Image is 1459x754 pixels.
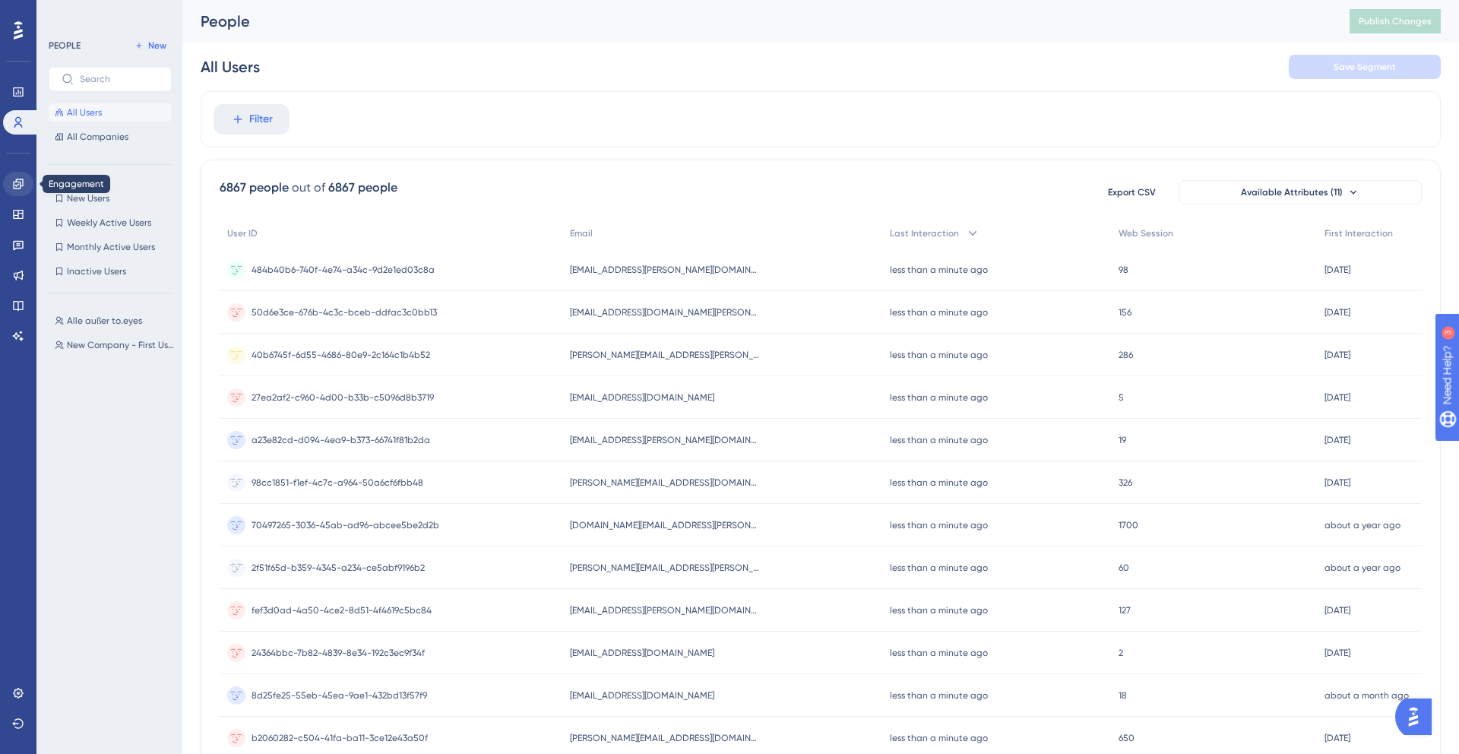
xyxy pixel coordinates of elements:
[570,391,714,404] span: [EMAIL_ADDRESS][DOMAIN_NAME]
[570,349,760,361] span: [PERSON_NAME][EMAIL_ADDRESS][PERSON_NAME][DOMAIN_NAME]
[1108,186,1156,198] span: Export CSV
[328,179,397,197] div: 6867 people
[252,519,439,531] span: 70497265-3036-45ab-ad96-abcee5be2d2b
[890,265,988,275] time: less than a minute ago
[1324,265,1350,275] time: [DATE]
[252,562,425,574] span: 2f51f65d-b359-4345-a234-ce5abf9196b2
[252,349,430,361] span: 40b6745f-6d55-4686-80e9-2c164c1b4b52
[1324,392,1350,403] time: [DATE]
[890,520,988,531] time: less than a minute ago
[1119,306,1131,318] span: 156
[106,8,110,20] div: 3
[252,604,432,616] span: fef3d0ad-4a50-4ce2-8d51-4f4619c5bc84
[1119,562,1129,574] span: 60
[252,477,423,489] span: 98cc1851-f1ef-4c7c-a964-50a6cf6fbb48
[1324,435,1350,445] time: [DATE]
[49,189,172,208] button: New Users
[570,477,760,489] span: [PERSON_NAME][EMAIL_ADDRESS][DOMAIN_NAME]
[67,106,102,119] span: All Users
[1179,180,1422,204] button: Available Attributes (11)
[570,562,760,574] span: [PERSON_NAME][EMAIL_ADDRESS][PERSON_NAME][DOMAIN_NAME]
[129,36,172,55] button: New
[80,74,159,84] input: Search
[890,690,988,701] time: less than a minute ago
[252,689,427,702] span: 8d25fe25-55eb-45ea-9ae1-432bd13f57f9
[252,647,425,659] span: 24364bbc-7b82-4839-8e34-192c3ec9f34f
[67,241,155,253] span: Monthly Active Users
[570,264,760,276] span: [EMAIL_ADDRESS][PERSON_NAME][DOMAIN_NAME]
[1324,227,1393,239] span: First Interaction
[570,434,760,446] span: [EMAIL_ADDRESS][PERSON_NAME][DOMAIN_NAME]
[570,689,714,702] span: [EMAIL_ADDRESS][DOMAIN_NAME]
[1324,307,1350,318] time: [DATE]
[67,217,151,229] span: Weekly Active Users
[49,103,172,122] button: All Users
[1119,434,1126,446] span: 19
[49,214,172,232] button: Weekly Active Users
[252,434,430,446] span: a23e82cd-d094-4ea9-b373-66741f81b2da
[201,11,1312,32] div: People
[890,435,988,445] time: less than a minute ago
[1119,477,1132,489] span: 326
[49,238,172,256] button: Monthly Active Users
[890,350,988,360] time: less than a minute ago
[890,648,988,658] time: less than a minute ago
[67,315,142,327] span: Alle außer to.eyes
[292,179,325,197] div: out of
[1119,604,1131,616] span: 127
[1334,61,1396,73] span: Save Segment
[890,227,959,239] span: Last Interaction
[1324,605,1350,616] time: [DATE]
[1359,15,1432,27] span: Publish Changes
[49,312,181,330] button: Alle außer to.eyes
[214,104,290,135] button: Filter
[67,265,126,277] span: Inactive Users
[1119,349,1133,361] span: 286
[1324,477,1350,488] time: [DATE]
[570,227,593,239] span: Email
[49,128,172,146] button: All Companies
[1119,689,1127,702] span: 18
[890,562,988,573] time: less than a minute ago
[1119,647,1123,659] span: 2
[36,4,95,22] span: Need Help?
[1324,690,1409,701] time: about a month ago
[1350,9,1441,33] button: Publish Changes
[1324,562,1400,573] time: about a year ago
[890,392,988,403] time: less than a minute ago
[1289,55,1441,79] button: Save Segment
[890,605,988,616] time: less than a minute ago
[249,110,273,128] span: Filter
[1093,180,1169,204] button: Export CSV
[1324,350,1350,360] time: [DATE]
[1119,519,1138,531] span: 1700
[1119,227,1173,239] span: Web Session
[252,306,437,318] span: 50d6e3ce-676b-4c3c-bceb-ddfac3c0bb13
[1119,732,1135,744] span: 650
[67,339,175,351] span: New Company - First User
[49,262,172,280] button: Inactive Users
[252,732,428,744] span: b2060282-c504-41fa-ba11-3ce12e43a50f
[67,192,109,204] span: New Users
[67,131,128,143] span: All Companies
[148,40,166,52] span: New
[570,647,714,659] span: [EMAIL_ADDRESS][DOMAIN_NAME]
[227,227,258,239] span: User ID
[890,477,988,488] time: less than a minute ago
[201,56,260,78] div: All Users
[1395,694,1441,740] iframe: UserGuiding AI Assistant Launcher
[49,40,81,52] div: PEOPLE
[252,391,434,404] span: 27ea2af2-c960-4d00-b33b-c5096d8b3719
[570,306,760,318] span: [EMAIL_ADDRESS][DOMAIN_NAME][PERSON_NAME]
[252,264,435,276] span: 484b40b6-740f-4e74-a34c-9d2e1ed03c8a
[1119,264,1128,276] span: 98
[49,336,181,354] button: New Company - First User
[1324,648,1350,658] time: [DATE]
[570,604,760,616] span: [EMAIL_ADDRESS][PERSON_NAME][DOMAIN_NAME][PERSON_NAME]
[220,179,289,197] div: 6867 people
[890,307,988,318] time: less than a minute ago
[570,732,760,744] span: [PERSON_NAME][EMAIL_ADDRESS][DOMAIN_NAME]
[1324,520,1400,531] time: about a year ago
[1324,733,1350,743] time: [DATE]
